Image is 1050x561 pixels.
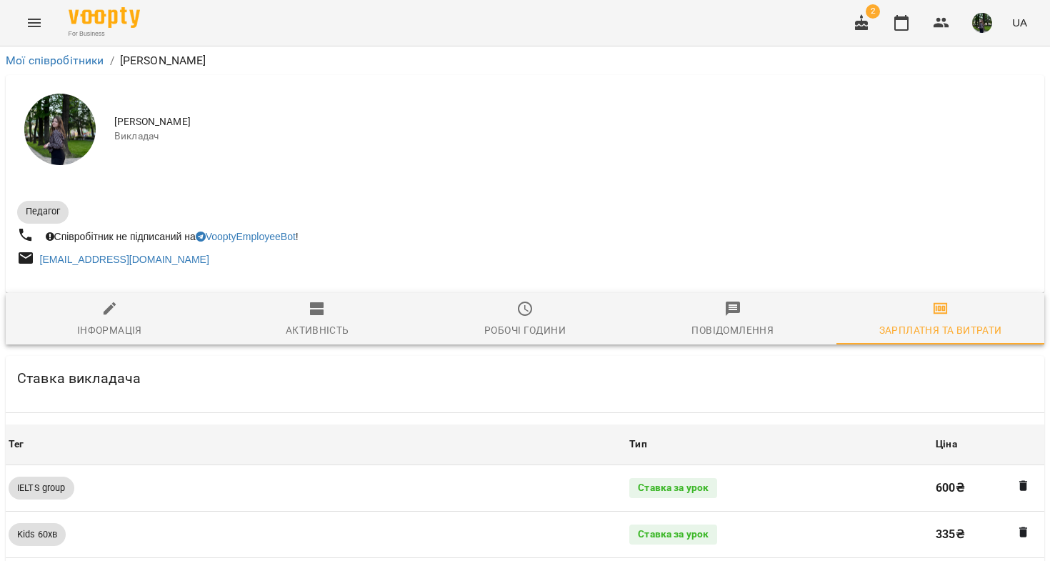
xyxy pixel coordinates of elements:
[6,52,1044,69] nav: breadcrumb
[9,528,66,541] span: Kids 60хв
[286,322,349,339] div: Активність
[17,6,51,40] button: Menu
[17,205,69,218] span: Педагог
[691,322,774,339] div: Повідомлення
[40,254,209,265] a: [EMAIL_ADDRESS][DOMAIN_NAME]
[629,478,717,498] div: Ставка за урок
[6,425,626,465] th: Тег
[629,525,717,545] div: Ставка за урок
[110,52,114,69] li: /
[1014,477,1033,495] button: Видалити
[9,482,74,495] span: IELTS group
[17,367,141,389] h6: Ставка викладача
[866,4,880,19] span: 2
[196,231,296,242] a: VooptyEmployeeBot
[114,115,1033,129] span: [PERSON_NAME]
[936,526,1041,543] p: 335 ₴
[6,54,104,67] a: Мої співробітники
[936,480,1041,497] p: 600 ₴
[69,7,140,28] img: Voopty Logo
[24,94,96,165] img: Ангеліна Кривак
[626,425,933,465] th: Тип
[43,227,301,247] div: Співробітник не підписаний на !
[114,129,1033,144] span: Викладач
[1012,15,1027,30] span: UA
[1006,9,1033,36] button: UA
[77,322,142,339] div: Інформація
[69,29,140,39] span: For Business
[972,13,992,33] img: 295700936d15feefccb57b2eaa6bd343.jpg
[1014,523,1033,542] button: Видалити
[933,425,1044,465] th: Ціна
[484,322,566,339] div: Робочі години
[879,322,1002,339] div: Зарплатня та Витрати
[120,52,206,69] p: [PERSON_NAME]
